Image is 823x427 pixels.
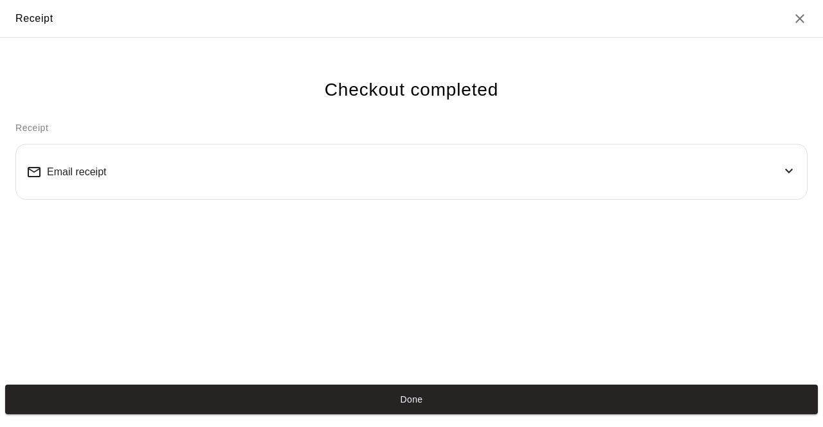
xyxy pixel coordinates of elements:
p: Receipt [15,121,808,135]
button: Done [5,385,818,415]
span: Email receipt [47,166,106,178]
h4: Checkout completed [325,79,498,101]
button: Close [792,11,808,26]
div: Receipt [15,10,53,27]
